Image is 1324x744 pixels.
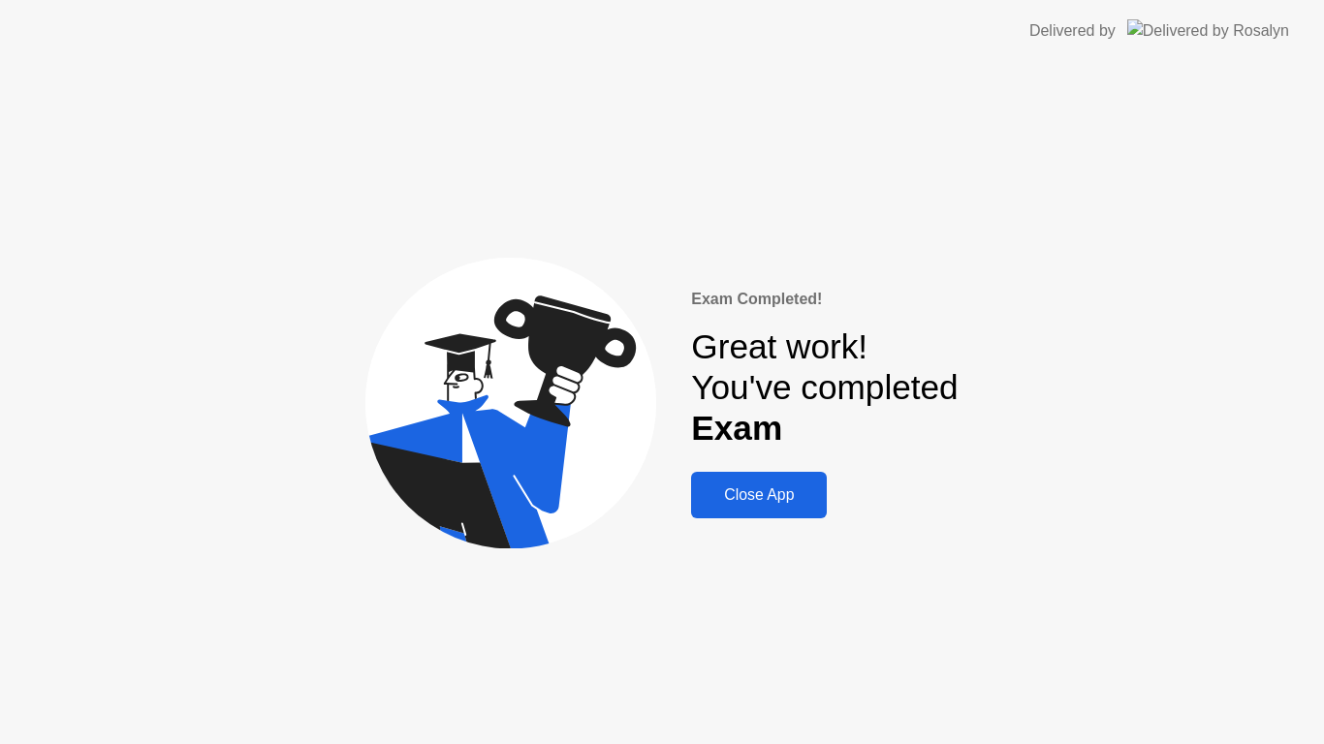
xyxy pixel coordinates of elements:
div: Exam Completed! [691,288,958,311]
div: Close App [697,486,821,504]
div: Delivered by [1029,19,1116,43]
div: Great work! You've completed [691,326,958,449]
img: Delivered by Rosalyn [1127,19,1289,42]
b: Exam [691,409,782,447]
button: Close App [691,472,827,518]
